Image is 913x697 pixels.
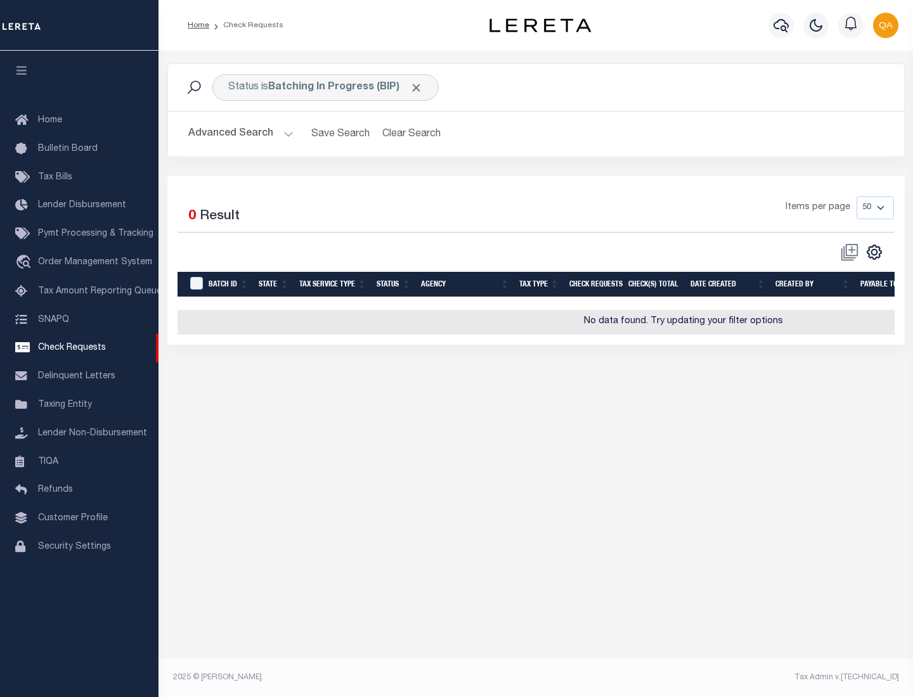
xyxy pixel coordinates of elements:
th: Agency: activate to sort column ascending [416,272,514,298]
span: Security Settings [38,542,111,551]
span: Refunds [38,485,73,494]
span: Home [38,116,62,125]
div: Tax Admin v.[TECHNICAL_ID] [545,672,899,683]
img: logo-dark.svg [489,18,591,32]
span: Check Requests [38,343,106,352]
span: Click to Remove [410,81,423,94]
span: Bulletin Board [38,144,98,153]
button: Advanced Search [188,122,294,146]
span: Customer Profile [38,514,108,523]
span: Lender Non-Disbursement [38,429,147,438]
th: Check Requests [564,272,623,298]
label: Result [200,207,240,227]
i: travel_explore [15,255,36,271]
span: Order Management System [38,258,152,267]
span: Tax Amount Reporting Queue [38,287,162,296]
th: Check(s) Total [623,272,685,298]
span: Delinquent Letters [38,372,115,381]
th: Status: activate to sort column ascending [372,272,416,298]
span: Items per page [786,201,850,215]
th: Date Created: activate to sort column ascending [685,272,770,298]
div: Status is [212,74,439,101]
button: Clear Search [377,122,446,146]
span: Taxing Entity [38,400,92,409]
span: Pymt Processing & Tracking [38,229,153,238]
th: Tax Service Type: activate to sort column ascending [294,272,372,298]
img: svg+xml;base64,PHN2ZyB4bWxucz0iaHR0cDovL3d3dy53My5vcmcvMjAwMC9zdmciIHBvaW50ZXItZXZlbnRzPSJub25lIi... [873,13,898,38]
span: TIQA [38,457,58,466]
li: Check Requests [209,20,283,31]
span: Lender Disbursement [38,201,126,210]
div: 2025 © [PERSON_NAME]. [164,672,536,683]
span: 0 [188,210,196,223]
span: Tax Bills [38,173,72,182]
button: Save Search [304,122,377,146]
th: Tax Type: activate to sort column ascending [514,272,564,298]
b: Batching In Progress (BIP) [268,82,423,93]
a: Home [188,22,209,29]
th: State: activate to sort column ascending [254,272,294,298]
th: Created By: activate to sort column ascending [770,272,855,298]
span: SNAPQ [38,315,69,324]
th: Batch Id: activate to sort column ascending [204,272,254,298]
